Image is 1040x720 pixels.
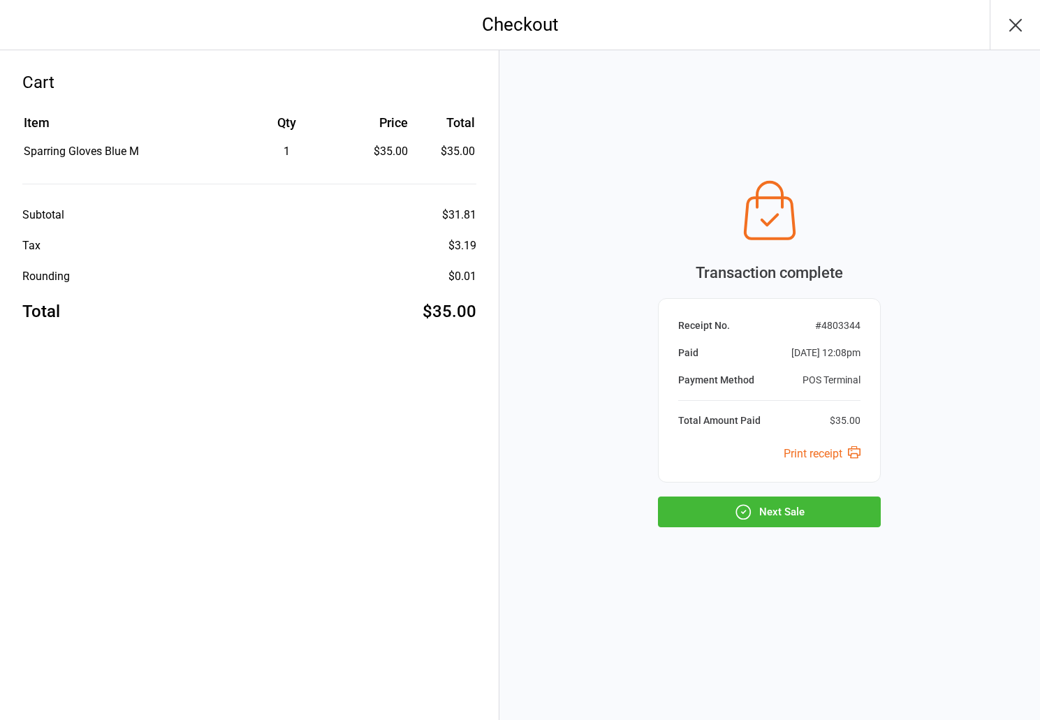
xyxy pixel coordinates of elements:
[678,346,698,360] div: Paid
[803,373,860,388] div: POS Terminal
[230,143,342,160] div: 1
[344,143,408,160] div: $35.00
[24,145,139,158] span: Sparring Gloves Blue M
[442,207,476,223] div: $31.81
[830,413,860,428] div: $35.00
[678,318,730,333] div: Receipt No.
[678,413,761,428] div: Total Amount Paid
[24,113,229,142] th: Item
[791,346,860,360] div: [DATE] 12:08pm
[230,113,342,142] th: Qty
[413,143,474,160] td: $35.00
[22,70,476,95] div: Cart
[22,207,64,223] div: Subtotal
[784,447,860,460] a: Print receipt
[815,318,860,333] div: # 4803344
[22,268,70,285] div: Rounding
[448,237,476,254] div: $3.19
[22,299,60,324] div: Total
[658,497,881,527] button: Next Sale
[344,113,408,132] div: Price
[423,299,476,324] div: $35.00
[678,373,754,388] div: Payment Method
[413,113,474,142] th: Total
[448,268,476,285] div: $0.01
[658,261,881,284] div: Transaction complete
[22,237,41,254] div: Tax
